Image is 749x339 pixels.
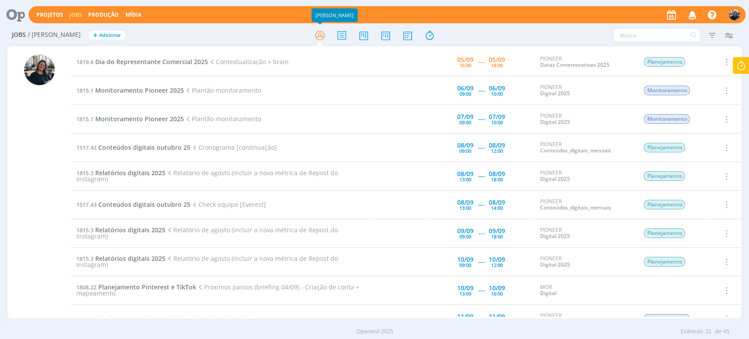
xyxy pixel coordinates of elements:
[540,198,630,211] div: PIONEER
[478,314,484,323] span: -----
[125,11,141,18] a: Mídia
[76,226,165,234] a: 1815.3Relatórios digitais 2025
[312,8,358,22] div: [PERSON_NAME]
[540,61,609,69] a: Datas Comemorativas 2025
[478,86,484,94] span: -----
[95,58,208,66] span: Dia do Representante Comercial 2025
[190,200,266,209] span: Check equipe [Everest]
[76,201,97,209] span: 1517.43
[76,254,165,263] a: 1815.3Relatórios digitais 2025
[457,114,473,120] div: 07/09
[95,226,165,234] span: Relatórios digitais 2025
[86,11,122,18] button: Produção
[489,314,505,320] div: 11/09
[457,142,473,148] div: 08/09
[76,115,93,123] span: 1815.1
[491,63,503,68] div: 18:00
[540,147,611,154] a: Conteúdos_digitais_mensais
[540,227,630,240] div: PIONEER
[644,171,685,181] span: Planejamento
[705,327,711,336] span: 22
[457,256,473,263] div: 10/09
[540,90,570,97] a: Digital 2025
[76,169,338,183] span: Relatório de agosto (incluir a nova métrica de Repost do Instagram)
[184,86,261,94] span: Plantão monitoramento
[489,285,505,291] div: 10/09
[491,120,503,125] div: 10:00
[540,284,630,297] div: MOR
[457,199,473,206] div: 08/09
[457,285,473,291] div: 10/09
[76,58,93,66] span: 1819.6
[459,91,471,96] div: 09:00
[24,54,55,85] img: M
[491,263,503,267] div: 12:00
[644,114,690,124] span: Monitoramento
[12,31,26,39] span: Jobs
[491,291,503,296] div: 16:00
[644,228,685,238] span: Planejamento
[76,200,190,209] a: 1517.43Conteúdos digitais outubro 25
[644,257,685,267] span: Planejamento
[459,120,471,125] div: 09:00
[729,9,740,20] img: M
[540,289,556,297] a: Digital
[208,58,289,66] span: Contextualização + brain
[99,32,121,38] span: Adicionar
[478,58,484,66] span: -----
[644,57,685,67] span: Planejamento
[76,169,165,177] a: 1815.3Relatórios digitais 2025
[76,144,97,151] span: 1517.43
[489,199,505,206] div: 08/09
[728,7,740,22] button: M
[540,113,630,126] div: PIONEER
[540,256,630,268] div: PIONEER
[489,114,505,120] div: 07/09
[34,11,66,18] button: Projetos
[644,86,690,95] span: Monitoramento
[644,200,685,209] span: Planejamento
[76,314,184,323] a: 1815.1Monitoramento Pioneer 2025
[28,31,81,39] span: / [PERSON_NAME]
[69,11,82,18] a: Jobs
[478,286,484,294] span: -----
[723,327,729,336] span: 45
[76,255,93,263] span: 1815.3
[644,143,685,152] span: Planejamento
[459,206,471,210] div: 13:00
[184,115,261,123] span: Plantão monitoramento
[95,254,165,263] span: Relatórios digitais 2025
[491,91,503,96] div: 10:00
[76,143,190,151] a: 1517.43Conteúdos digitais outubro 25
[457,57,473,63] div: 05/09
[36,11,63,18] a: Projetos
[67,11,85,18] button: Jobs
[95,169,165,177] span: Relatórios digitais 2025
[95,86,184,94] span: Monitoramento Pioneer 2025
[540,84,630,97] div: PIONEER
[76,315,93,323] span: 1815.1
[76,283,359,297] span: Proximos passos (briefing 04/09) - Criação de conta + mapeamento
[184,314,278,323] span: Troca de senha do Instagram
[540,141,630,154] div: PIONEER
[76,226,93,234] span: 1815.3
[540,170,630,183] div: PIONEER
[540,204,611,211] a: Conteúdos_digitais_mensais
[478,172,484,180] span: -----
[489,142,505,148] div: 08/09
[76,254,338,269] span: Relatório de agosto (incluir a nova métrica de Repost do Instagram)
[459,263,471,267] div: 09:00
[123,11,144,18] button: Mídia
[613,28,700,42] input: Busca
[459,291,471,296] div: 13:00
[644,314,690,324] span: Monitoramento
[95,115,184,123] span: Monitoramento Pioneer 2025
[489,85,505,91] div: 06/09
[76,86,184,94] a: 1815.1Monitoramento Pioneer 2025
[76,283,196,291] a: 1808.22Planejamento Pinterest e TikTok
[457,85,473,91] div: 06/09
[76,58,208,66] a: 1819.6Dia do Representante Comercial 2025
[478,143,484,151] span: -----
[76,283,97,291] span: 1808.22
[76,115,184,123] a: 1815.1Monitoramento Pioneer 2025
